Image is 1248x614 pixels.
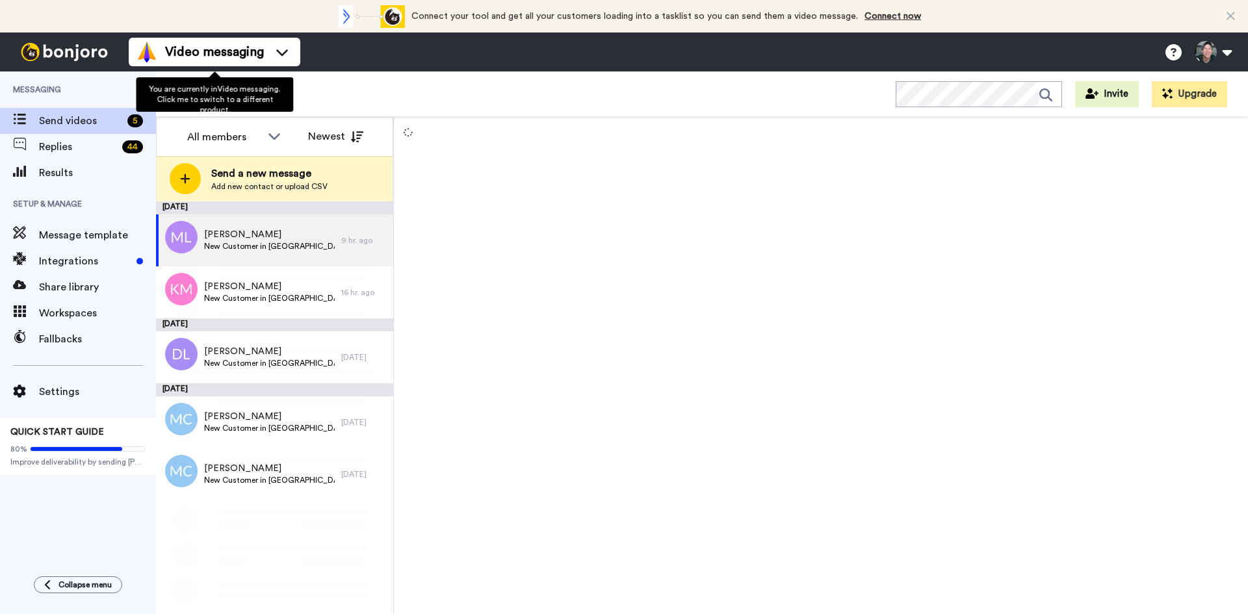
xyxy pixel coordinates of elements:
span: Fallbacks [39,331,156,347]
span: Add new contact or upload CSV [211,181,328,192]
span: Share library [39,279,156,295]
div: [DATE] [341,352,387,363]
span: New Customer in [GEOGRAPHIC_DATA] [204,241,335,251]
span: QUICK START GUIDE [10,428,104,437]
span: New Customer in [GEOGRAPHIC_DATA] [204,475,335,485]
span: [PERSON_NAME] [204,462,335,475]
span: Improve deliverability by sending [PERSON_NAME]’s from your own email [10,457,146,467]
span: Send a new message [211,166,328,181]
span: [PERSON_NAME] [204,228,335,241]
div: [DATE] [156,201,393,214]
span: 80% [10,444,27,454]
div: 16 hr. ago [341,287,387,298]
img: mc.png [165,455,198,487]
span: Settings [39,384,156,400]
div: 5 [127,114,143,127]
span: Integrations [39,253,131,269]
span: New Customer in [GEOGRAPHIC_DATA] [204,358,335,368]
img: bj-logo-header-white.svg [16,43,113,61]
span: Connect your tool and get all your customers loading into a tasklist so you can send them a video... [411,12,858,21]
span: Results [39,165,156,181]
span: New Customer in [GEOGRAPHIC_DATA] [204,423,335,433]
div: [DATE] [156,318,393,331]
span: Message template [39,227,156,243]
span: [PERSON_NAME] [204,345,335,358]
span: Replies [39,139,117,155]
span: Workspaces [39,305,156,321]
img: ml.png [165,221,198,253]
div: 9 hr. ago [341,235,387,246]
button: Collapse menu [34,576,122,593]
button: Upgrade [1152,81,1227,107]
span: [PERSON_NAME] [204,410,335,423]
a: Connect now [864,12,921,21]
span: Video messaging [165,43,264,61]
button: Newest [298,123,373,149]
div: 44 [122,140,143,153]
div: [DATE] [341,417,387,428]
span: Collapse menu [58,580,112,590]
span: Send videos [39,113,122,129]
span: You are currently in Video messaging . Click me to switch to a different product. [149,85,280,114]
img: vm-color.svg [136,42,157,62]
img: km.png [165,273,198,305]
div: [DATE] [156,383,393,396]
div: All members [187,129,261,145]
img: dl.png [165,338,198,370]
button: Invite [1075,81,1139,107]
img: mc.png [165,403,198,435]
div: [DATE] [341,469,387,480]
span: New Customer in [GEOGRAPHIC_DATA] [204,293,335,303]
span: [PERSON_NAME] [204,280,335,293]
div: animation [333,5,405,28]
